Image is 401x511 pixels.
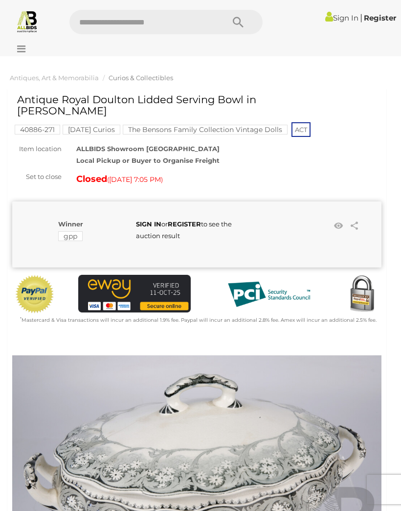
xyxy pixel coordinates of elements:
[342,275,381,314] img: Secured by Rapid SSL
[331,219,346,233] li: Watch this item
[5,143,69,155] div: Item location
[364,13,396,22] a: Register
[109,74,173,82] a: Curios & Collectibles
[220,275,318,314] img: PCI DSS compliant
[123,126,288,133] a: The Bensons Family Collection Vintage Dolls
[168,220,201,228] a: REGISTER
[63,126,120,133] a: [DATE] Curios
[136,220,232,239] span: or to see the auction result
[214,10,263,34] button: Search
[5,171,69,182] div: Set to close
[109,175,161,184] span: [DATE] 7:05 PM
[16,10,39,33] img: Allbids.com.au
[58,220,83,228] b: Winner
[58,231,83,241] mark: gpp
[17,94,289,116] h1: Antique Royal Doulton Lidded Serving Bowl in [PERSON_NAME]
[10,74,99,82] a: Antiques, Art & Memorabilia
[325,13,358,22] a: Sign In
[76,145,220,153] strong: ALLBIDS Showroom [GEOGRAPHIC_DATA]
[123,125,288,134] mark: The Bensons Family Collection Vintage Dolls
[136,220,161,228] a: SIGN IN
[15,125,60,134] mark: 40886-271
[20,317,377,323] small: Mastercard & Visa transactions will incur an additional 1.9% fee. Paypal will incur an additional...
[15,275,55,314] img: Official PayPal Seal
[63,125,120,134] mark: [DATE] Curios
[107,176,163,183] span: ( )
[15,126,60,133] a: 40886-271
[78,275,191,312] img: eWAY Payment Gateway
[76,156,220,164] strong: Local Pickup or Buyer to Organise Freight
[360,12,362,23] span: |
[291,122,311,137] span: ACT
[76,174,107,184] strong: Closed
